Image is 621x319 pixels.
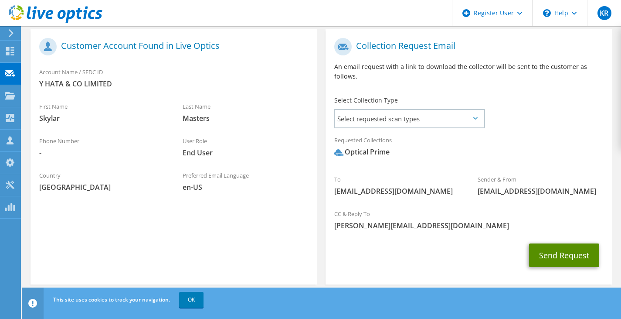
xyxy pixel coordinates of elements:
[174,166,317,196] div: Preferred Email Language
[334,221,603,230] span: [PERSON_NAME][EMAIL_ADDRESS][DOMAIN_NAME]
[31,63,317,93] div: Account Name / SFDC ID
[597,6,611,20] span: KR
[39,38,304,55] h1: Customer Account Found in Live Optics
[469,170,612,200] div: Sender & From
[31,97,174,127] div: First Name
[179,292,204,308] a: OK
[39,182,165,192] span: [GEOGRAPHIC_DATA]
[326,170,469,200] div: To
[334,186,460,196] span: [EMAIL_ADDRESS][DOMAIN_NAME]
[31,166,174,196] div: Country
[174,132,317,162] div: User Role
[334,147,390,157] div: Optical Prime
[39,113,165,123] span: Skylar
[183,148,309,158] span: End User
[39,79,308,89] span: Y HATA & CO LIMITED
[39,148,165,158] span: -
[53,296,170,303] span: This site uses cookies to track your navigation.
[335,110,483,127] span: Select requested scan types
[334,96,398,105] label: Select Collection Type
[183,182,309,192] span: en-US
[478,186,604,196] span: [EMAIL_ADDRESS][DOMAIN_NAME]
[334,62,603,81] p: An email request with a link to download the collector will be sent to the customer as follows.
[326,205,612,235] div: CC & Reply To
[31,132,174,162] div: Phone Number
[334,38,599,55] h1: Collection Request Email
[174,97,317,127] div: Last Name
[183,113,309,123] span: Masters
[326,131,612,166] div: Requested Collections
[543,9,551,17] svg: \n
[529,244,599,267] button: Send Request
